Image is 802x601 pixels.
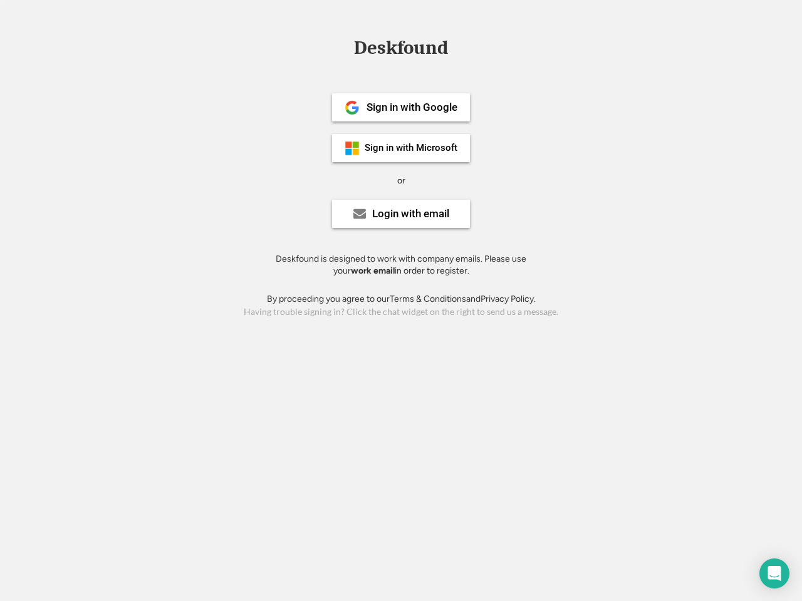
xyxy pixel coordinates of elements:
strong: work email [351,265,395,276]
img: 1024px-Google__G__Logo.svg.png [345,100,360,115]
div: Deskfound is designed to work with company emails. Please use your in order to register. [260,253,542,277]
div: Login with email [372,208,449,219]
img: ms-symbollockup_mssymbol_19.png [345,141,360,156]
div: By proceeding you agree to our and [267,293,536,306]
div: or [397,175,405,187]
div: Deskfound [348,38,454,58]
div: Sign in with Microsoft [365,143,457,153]
a: Privacy Policy. [481,294,536,304]
a: Terms & Conditions [390,294,466,304]
div: Sign in with Google [367,102,457,113]
div: Open Intercom Messenger [759,558,789,588]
